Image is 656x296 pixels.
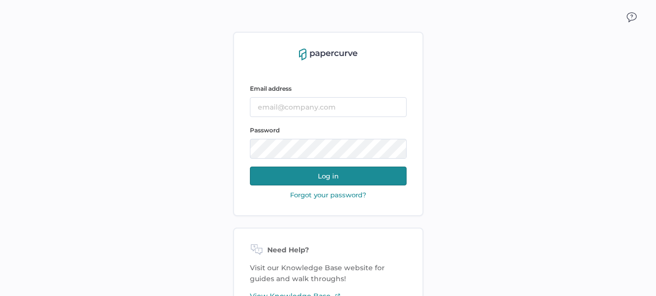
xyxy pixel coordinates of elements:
button: Log in [250,167,407,185]
img: need-help-icon.d526b9f7.svg [250,244,263,256]
input: email@company.com [250,97,407,117]
button: Forgot your password? [287,190,369,199]
span: Email address [250,85,292,92]
img: papercurve-logo-colour.7244d18c.svg [299,49,358,60]
img: icon_chat.2bd11823.svg [627,12,637,22]
span: Password [250,126,280,134]
div: Need Help? [250,244,407,256]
